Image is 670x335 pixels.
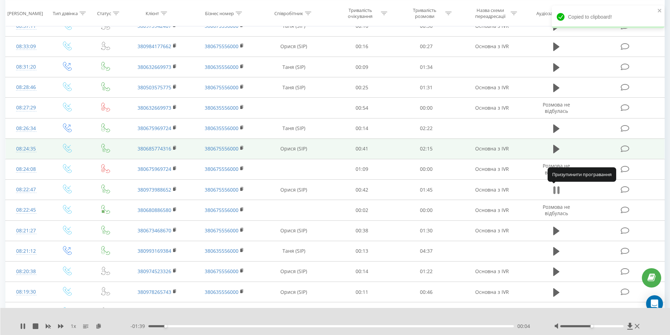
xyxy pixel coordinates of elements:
a: 380973988652 [138,186,171,193]
div: 08:31:20 [13,60,40,74]
a: 380635556000 [205,64,238,70]
td: Основна з IVR [458,180,525,200]
a: 380635556000 [205,125,238,131]
td: Таня (SIP) [258,241,330,261]
td: Основна з IVR [458,282,525,302]
a: 380675556000 [205,207,238,213]
td: 01:45 [394,180,459,200]
a: 380680886580 [138,207,171,213]
td: Таня (SIP) [258,77,330,98]
td: 00:41 [330,138,394,159]
td: 00:14 [330,261,394,282]
td: 00:42 [330,180,394,200]
div: 08:20:38 [13,265,40,278]
a: 380675556000 [205,268,238,275]
td: Таня (SIP) [258,302,330,323]
div: Аудіозапис розмови [536,10,581,16]
a: 380635556000 [205,289,238,295]
div: Бізнес номер [205,10,234,16]
span: - 01:39 [130,323,148,330]
div: 08:22:47 [13,183,40,197]
td: 02:15 [394,302,459,323]
a: 380673468670 [138,227,171,234]
a: 380675556000 [205,227,238,234]
td: 00:00 [394,159,459,179]
td: 01:09 [330,159,394,179]
a: 380632669973 [138,104,171,111]
a: 380675556000 [205,145,238,152]
div: 08:33:09 [13,40,40,53]
a: 380675556000 [205,84,238,91]
span: 1 x [71,323,76,330]
td: Орися (SIP) [258,261,330,282]
td: 00:27 [394,36,459,57]
td: 00:54 [330,98,394,118]
div: Тривалість розмови [406,7,444,19]
td: Орися (SIP) [258,180,330,200]
div: 08:16:28 [13,305,40,319]
a: 380984177662 [138,43,171,50]
div: 08:28:46 [13,80,40,94]
div: Accessibility label [591,325,593,328]
td: Основна з IVR [458,98,525,118]
td: Основна з IVR [458,159,525,179]
td: Основна з IVR [458,36,525,57]
button: close [657,8,662,14]
td: 00:25 [330,77,394,98]
td: Орися (SIP) [258,282,330,302]
td: 00:14 [330,118,394,138]
td: 00:00 [394,98,459,118]
a: 380635556000 [205,104,238,111]
td: 04:37 [394,241,459,261]
a: 380675556000 [205,166,238,172]
span: Розмова не відбулась [543,101,570,114]
div: Тривалість очікування [342,7,379,19]
td: 01:34 [394,57,459,77]
div: 08:27:29 [13,101,40,115]
div: 08:24:35 [13,142,40,156]
a: 380675556000 [205,186,238,193]
div: 08:21:27 [13,224,40,238]
td: Орися (SIP) [258,220,330,241]
td: 00:38 [330,220,394,241]
span: Розмова не відбулась [543,204,570,217]
td: Основна з IVR [458,200,525,220]
div: Тип дзвінка [53,10,78,16]
span: 00:04 [517,323,530,330]
div: Клієнт [146,10,159,16]
td: Основна з IVR [458,138,525,159]
td: 00:13 [330,241,394,261]
a: 380974523326 [138,268,171,275]
td: 02:22 [394,118,459,138]
td: Таня (SIP) [258,118,330,138]
a: 380675969724 [138,125,171,131]
td: Основна з IVR [458,77,525,98]
div: 08:26:34 [13,122,40,135]
a: 380635556000 [205,247,238,254]
div: Copied to clipboard! [552,6,664,28]
td: 01:22 [394,261,459,282]
div: Співробітник [274,10,303,16]
div: [PERSON_NAME] [7,10,43,16]
div: Статус [97,10,111,16]
td: Орися (SIP) [258,36,330,57]
a: 380978265743 [138,289,171,295]
td: Основна з IVR [458,302,525,323]
td: Основна з IVR [458,220,525,241]
span: Розмова не відбулась [543,162,570,175]
a: 380675969724 [138,166,171,172]
a: 380685774316 [138,145,171,152]
td: 00:16 [330,36,394,57]
td: Таня (SIP) [258,57,330,77]
td: 00:02 [330,200,394,220]
a: 380632669973 [138,64,171,70]
div: 08:19:30 [13,285,40,299]
a: 380993169384 [138,247,171,254]
td: Орися (SIP) [258,138,330,159]
a: 380675556000 [205,43,238,50]
div: Назва схеми переадресації [471,7,509,19]
div: 08:22:45 [13,203,40,217]
td: 00:46 [394,282,459,302]
td: 01:30 [394,220,459,241]
div: Accessibility label [164,325,167,328]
